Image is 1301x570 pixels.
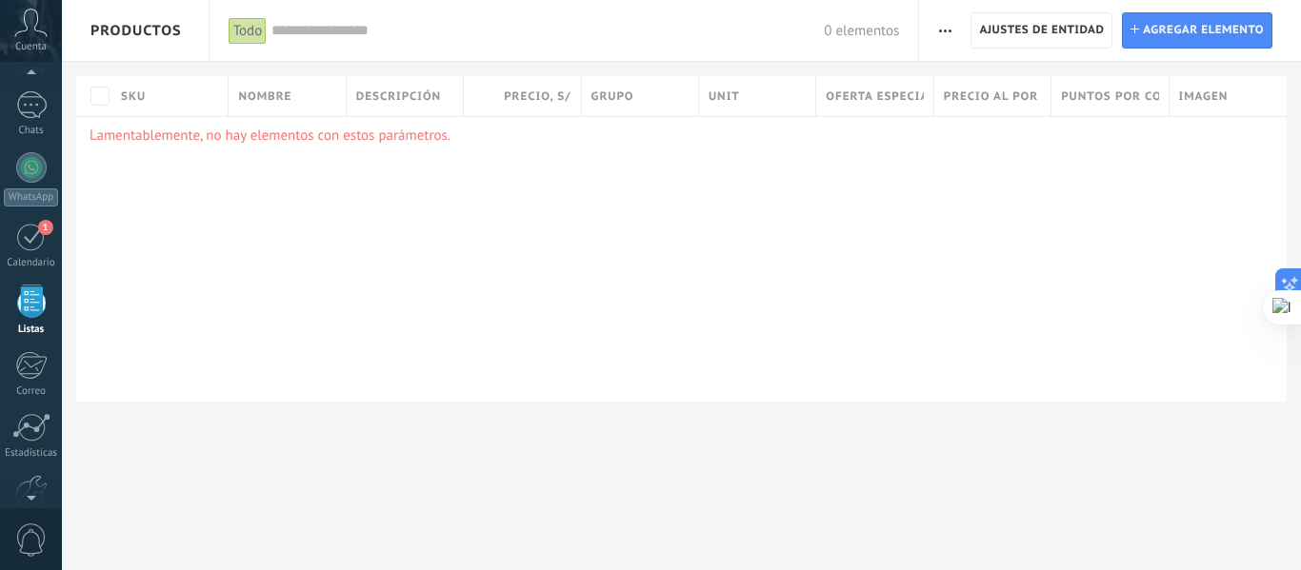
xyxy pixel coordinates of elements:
[121,88,146,106] span: SKU
[591,88,634,106] span: Grupo
[4,125,59,137] div: Chats
[1061,88,1158,106] span: Puntos por compra
[4,257,59,269] div: Calendario
[4,324,59,336] div: Listas
[971,12,1112,49] button: Ajustes de entidad
[709,88,740,106] span: Unit
[90,127,1273,145] p: Lamentablemente, no hay elementos con estos parámetros.
[931,12,959,49] button: Más
[504,88,570,106] span: Precio , S/
[4,188,58,206] div: WhatsApp
[824,22,899,40] span: 0 elementos
[356,88,441,106] span: Descripción
[38,220,53,235] span: 1
[15,41,47,53] span: Cuenta
[4,447,59,460] div: Estadísticas
[1179,88,1229,106] span: Imagen
[944,88,1041,106] span: Precio al por mayor , S/
[4,385,59,398] div: Correo
[826,88,923,106] span: Oferta especial 1 , S/
[1143,13,1264,48] span: Agregar elemento
[979,13,1104,48] span: Ajustes de entidad
[238,88,291,106] span: Nombre
[229,17,268,45] div: Todo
